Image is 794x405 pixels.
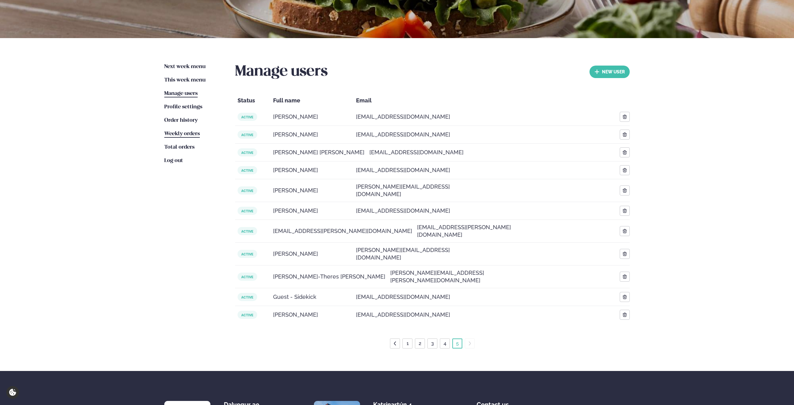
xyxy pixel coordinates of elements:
[356,183,461,198] span: [PERSON_NAME][EMAIL_ADDRESS][DOMAIN_NAME]
[238,273,257,281] span: active
[164,117,198,124] a: Order history
[164,131,200,136] span: Weekly orders
[354,93,464,108] div: Email
[273,207,318,215] span: [PERSON_NAME]
[164,145,195,150] span: Total orders
[164,157,183,165] a: Log out
[356,207,450,215] span: [EMAIL_ADDRESS][DOMAIN_NAME]
[164,103,202,111] a: Profile settings
[238,148,257,156] span: active
[417,224,522,239] span: [EMAIL_ADDRESS][PERSON_NAME][DOMAIN_NAME]
[430,338,435,348] a: 3
[273,187,318,194] span: [PERSON_NAME]
[164,63,205,71] a: Next week menu
[356,166,450,174] span: [EMAIL_ADDRESS][DOMAIN_NAME]
[273,227,412,235] span: [EMAIL_ADDRESS][PERSON_NAME][DOMAIN_NAME]
[238,166,257,174] span: active
[238,227,257,235] span: active
[164,144,195,151] a: Total orders
[238,250,257,258] span: active
[238,113,257,121] span: active
[356,293,450,301] span: [EMAIL_ADDRESS][DOMAIN_NAME]
[238,186,257,195] span: active
[273,311,318,319] span: [PERSON_NAME]
[356,246,461,261] span: [PERSON_NAME][EMAIL_ADDRESS][DOMAIN_NAME]
[6,386,19,399] a: Cookie settings
[273,293,316,301] span: Guest - Sidekick
[273,250,318,258] span: [PERSON_NAME]
[235,93,271,108] div: Status
[417,338,423,348] a: 2
[273,166,318,174] span: [PERSON_NAME]
[164,90,198,97] a: Manage users
[238,207,257,215] span: active
[164,64,205,69] span: Next week menu
[164,118,198,123] span: Order history
[164,91,198,96] span: Manage users
[356,113,450,121] span: [EMAIL_ADDRESS][DOMAIN_NAME]
[356,311,450,319] span: [EMAIL_ADDRESS][DOMAIN_NAME]
[238,293,257,301] span: active
[390,269,495,284] span: [PERSON_NAME][EMAIL_ADDRESS][PERSON_NAME][DOMAIN_NAME]
[164,77,205,83] span: This week menu
[238,311,257,319] span: active
[455,338,460,348] a: 5
[164,104,202,110] span: Profile settings
[238,131,257,139] span: active
[273,149,364,156] span: [PERSON_NAME] [PERSON_NAME]
[164,158,183,163] span: Log out
[271,93,354,108] div: Full name
[369,149,464,156] span: [EMAIL_ADDRESS][DOMAIN_NAME]
[164,77,205,84] a: This week menu
[273,113,318,121] span: [PERSON_NAME]
[405,338,410,348] a: 1
[589,66,630,78] button: new User
[442,338,448,348] a: 4
[235,63,328,81] h2: Manage users
[356,131,450,138] span: [EMAIL_ADDRESS][DOMAIN_NAME]
[164,130,200,138] a: Weekly orders
[273,273,385,280] span: [PERSON_NAME]-Theres [PERSON_NAME]
[273,131,318,138] span: [PERSON_NAME]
